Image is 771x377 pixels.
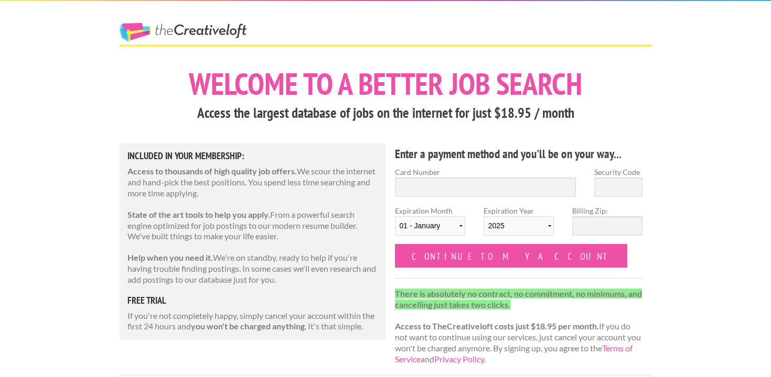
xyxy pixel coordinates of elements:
[395,216,465,236] select: Expiration Month
[127,209,270,219] strong: State of the art tools to help you apply.
[127,166,378,198] p: We scour the internet and hand-pick the best positions. You spend less time searching and more ti...
[395,321,599,331] strong: Access to TheCreativeloft costs just $18.95 per month.
[120,69,652,99] h1: Welcome to a better job search
[120,103,652,123] h3: Access the largest database of jobs on the internet for just $18.95 / month
[191,321,305,331] strong: you won't be charged anything
[434,354,484,364] a: Privacy Policy
[484,216,554,236] select: Expiration Year
[127,166,297,176] strong: Access to thousands of high quality job offers.
[395,289,642,309] strong: There is absolutely no contract, no commitment, no minimums, and cancelling just takes two clicks.
[127,252,378,285] p: We're on standby, ready to help if you're having trouble finding postings. In some cases we'll ev...
[395,205,465,244] label: Expiration Month
[395,343,633,364] a: Terms of Service
[127,311,378,332] p: If you're not completely happy, simply cancel your account within the first 24 hours and . It's t...
[395,244,628,268] input: Continue to my account
[120,23,247,42] a: The Creative Loft
[127,296,378,305] h5: free trial
[127,252,213,262] strong: Help when you need it.
[395,167,576,178] label: Card Number
[127,209,378,242] p: From a powerful search engine optimized for job postings to our modern resume builder. We've buil...
[127,151,378,161] h5: Included in Your Membership:
[395,146,643,162] h4: Enter a payment method and you'll be on your way...
[395,289,643,365] p: If you do not want to continue using our services, just cancel your account you won't be charged ...
[484,205,554,244] label: Expiration Year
